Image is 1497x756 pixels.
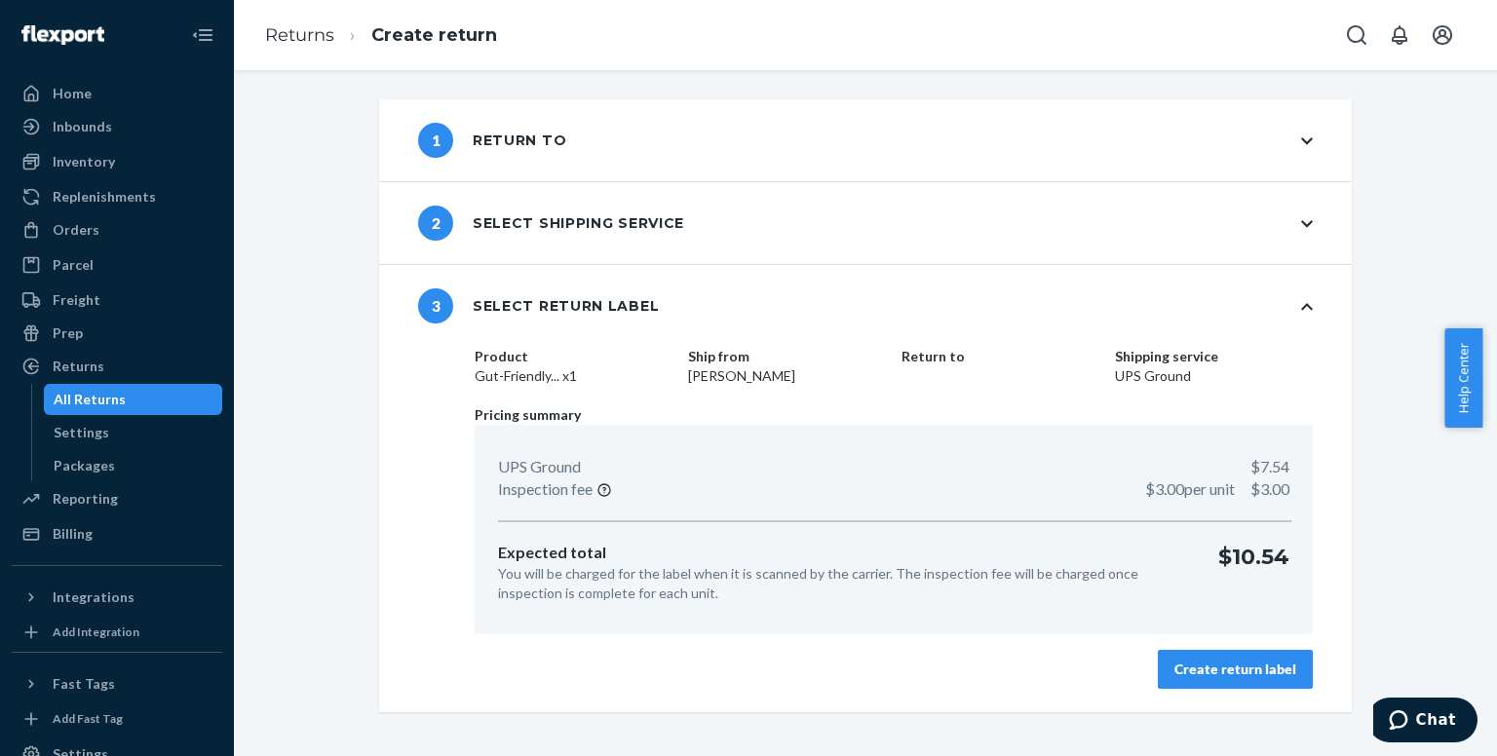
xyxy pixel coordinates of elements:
[902,347,1099,366] dt: Return to
[498,564,1187,603] p: You will be charged for the label when it is scanned by the carrier. The inspection fee will be c...
[418,206,453,241] span: 2
[53,290,100,310] div: Freight
[53,255,94,275] div: Parcel
[371,24,497,46] a: Create return
[53,674,115,694] div: Fast Tags
[418,123,566,158] div: Return to
[12,707,222,731] a: Add Fast Tag
[249,7,513,64] ol: breadcrumbs
[1337,16,1376,55] button: Open Search Box
[498,542,1187,564] p: Expected total
[12,668,222,699] button: Fast Tags
[688,347,886,366] dt: Ship from
[54,456,115,475] div: Packages
[418,288,659,323] div: Select return label
[53,357,104,376] div: Returns
[44,450,223,481] a: Packages
[12,146,222,177] a: Inventory
[12,78,222,109] a: Home
[12,483,222,514] a: Reporting
[498,478,593,501] p: Inspection fee
[688,366,886,386] dd: [PERSON_NAME]
[1218,542,1289,603] p: $10.54
[12,214,222,246] a: Orders
[418,123,453,158] span: 1
[53,84,92,103] div: Home
[53,323,83,343] div: Prep
[53,220,99,240] div: Orders
[1158,650,1313,689] button: Create return label
[21,25,104,45] img: Flexport logo
[1115,366,1313,386] dd: UPS Ground
[53,152,115,171] div: Inventory
[1444,328,1482,428] button: Help Center
[183,16,222,55] button: Close Navigation
[12,582,222,613] button: Integrations
[1174,660,1296,679] div: Create return label
[265,24,334,46] a: Returns
[44,384,223,415] a: All Returns
[12,111,222,142] a: Inbounds
[12,181,222,212] a: Replenishments
[12,351,222,382] a: Returns
[53,187,156,207] div: Replenishments
[44,417,223,448] a: Settings
[475,347,672,366] dt: Product
[12,621,222,644] a: Add Integration
[53,117,112,136] div: Inbounds
[53,624,139,640] div: Add Integration
[12,284,222,316] a: Freight
[54,390,126,409] div: All Returns
[54,423,109,442] div: Settings
[12,249,222,281] a: Parcel
[1250,456,1289,478] p: $7.54
[53,587,134,607] div: Integrations
[498,456,581,478] p: UPS Ground
[418,206,684,241] div: Select shipping service
[1423,16,1462,55] button: Open account menu
[53,524,93,544] div: Billing
[475,405,1313,425] p: Pricing summary
[1145,478,1289,501] p: $3.00
[12,318,222,349] a: Prep
[1115,347,1313,366] dt: Shipping service
[12,518,222,549] a: Billing
[475,366,672,386] dd: Gut-Friendly... x1
[1145,479,1235,498] span: $3.00 per unit
[418,288,453,323] span: 3
[1373,698,1478,746] iframe: Opens a widget where you can chat to one of our agents
[1380,16,1419,55] button: Open notifications
[53,489,118,509] div: Reporting
[53,710,123,727] div: Add Fast Tag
